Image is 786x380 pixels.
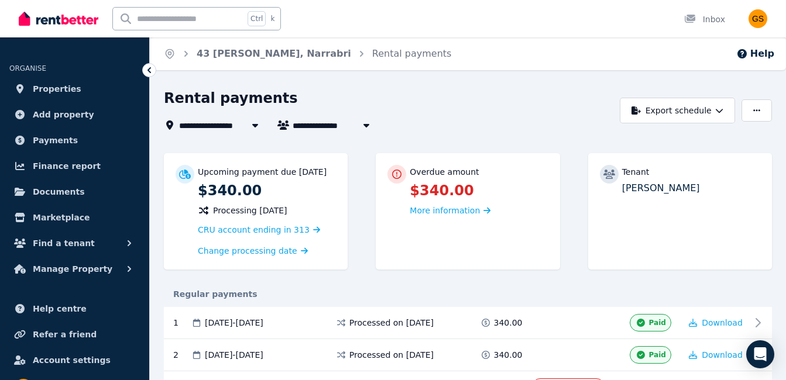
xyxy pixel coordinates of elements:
[622,166,650,178] p: Tenant
[33,262,112,276] span: Manage Property
[9,232,140,255] button: Find a tenant
[33,302,87,316] span: Help centre
[9,348,140,372] a: Account settings
[649,350,666,360] span: Paid
[198,225,310,234] span: CRU account ending in 313
[248,11,266,26] span: Ctrl
[270,14,274,23] span: k
[33,133,78,147] span: Payments
[494,317,523,329] span: 340.00
[749,9,767,28] img: Gemmalee Stevenson
[410,181,548,200] p: $340.00
[622,181,760,195] p: [PERSON_NAME]
[410,166,479,178] p: Overdue amount
[33,185,85,199] span: Documents
[372,48,452,59] a: Rental payments
[9,180,140,203] a: Documents
[198,166,327,178] p: Upcoming payment due [DATE]
[349,317,434,329] span: Processed on [DATE]
[9,77,140,101] a: Properties
[33,327,97,341] span: Refer a friend
[33,353,111,367] span: Account settings
[150,37,465,70] nav: Breadcrumb
[173,346,191,364] div: 2
[9,103,140,126] a: Add property
[736,47,774,61] button: Help
[494,349,523,361] span: 340.00
[198,245,297,257] span: Change processing date
[9,297,140,320] a: Help centre
[702,318,743,327] span: Download
[33,159,101,173] span: Finance report
[198,181,336,200] p: $340.00
[9,206,140,229] a: Marketplace
[9,129,140,152] a: Payments
[19,10,98,27] img: RentBetter
[746,340,774,368] div: Open Intercom Messenger
[164,288,772,300] div: Regular payments
[649,318,666,327] span: Paid
[684,13,725,25] div: Inbox
[349,349,434,361] span: Processed on [DATE]
[213,205,287,216] span: Processing [DATE]
[620,98,735,123] button: Export schedule
[198,245,308,257] a: Change processing date
[205,349,263,361] span: [DATE] - [DATE]
[9,154,140,178] a: Finance report
[33,236,95,250] span: Find a tenant
[173,314,191,331] div: 1
[205,317,263,329] span: [DATE] - [DATE]
[33,82,81,96] span: Properties
[702,350,743,360] span: Download
[689,349,743,361] button: Download
[9,64,46,72] span: ORGANISE
[33,108,94,122] span: Add property
[164,89,298,108] h1: Rental payments
[689,317,743,329] button: Download
[9,257,140,281] button: Manage Property
[9,323,140,346] a: Refer a friend
[410,206,480,215] span: More information
[197,48,351,59] a: 43 [PERSON_NAME], Narrabri
[33,210,90,224] span: Marketplace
